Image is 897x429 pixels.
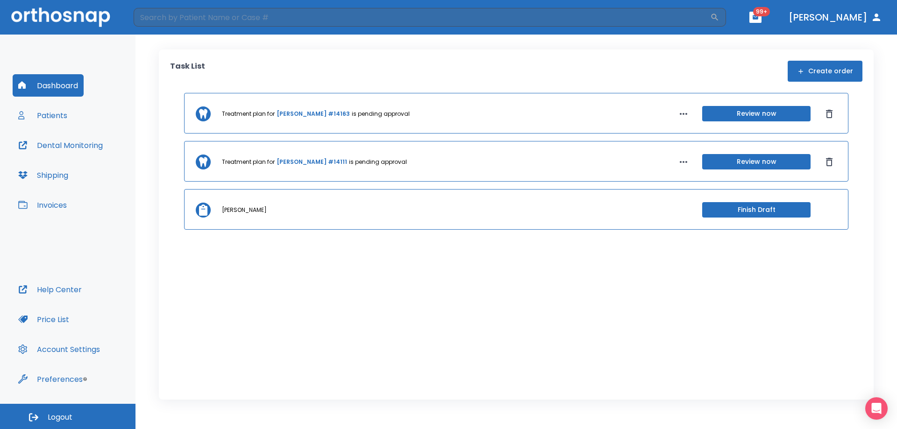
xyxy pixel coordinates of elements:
button: Shipping [13,164,74,186]
a: [PERSON_NAME] #14111 [277,158,347,166]
button: Finish Draft [702,202,811,218]
img: Orthosnap [11,7,110,27]
button: Create order [788,61,862,82]
button: Dashboard [13,74,84,97]
span: Logout [48,412,72,422]
p: is pending approval [349,158,407,166]
p: Task List [170,61,205,82]
button: Review now [702,106,811,121]
p: Treatment plan for [222,110,275,118]
div: Open Intercom Messenger [865,397,888,420]
p: Treatment plan for [222,158,275,166]
div: Tooltip anchor [81,375,89,383]
button: Preferences [13,368,88,390]
button: Dismiss [822,106,837,121]
button: Price List [13,308,75,331]
p: [PERSON_NAME] [222,206,267,214]
button: Patients [13,104,73,127]
button: Dental Monitoring [13,134,108,156]
button: Dismiss [822,155,837,169]
p: is pending approval [352,110,410,118]
button: Review now [702,154,811,169]
button: Invoices [13,194,72,216]
span: 99+ [753,7,770,16]
button: [PERSON_NAME] [785,9,886,26]
button: Account Settings [13,338,106,360]
a: [PERSON_NAME] #14163 [277,110,350,118]
input: Search by Patient Name or Case # [134,8,710,27]
button: Help Center [13,278,87,301]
